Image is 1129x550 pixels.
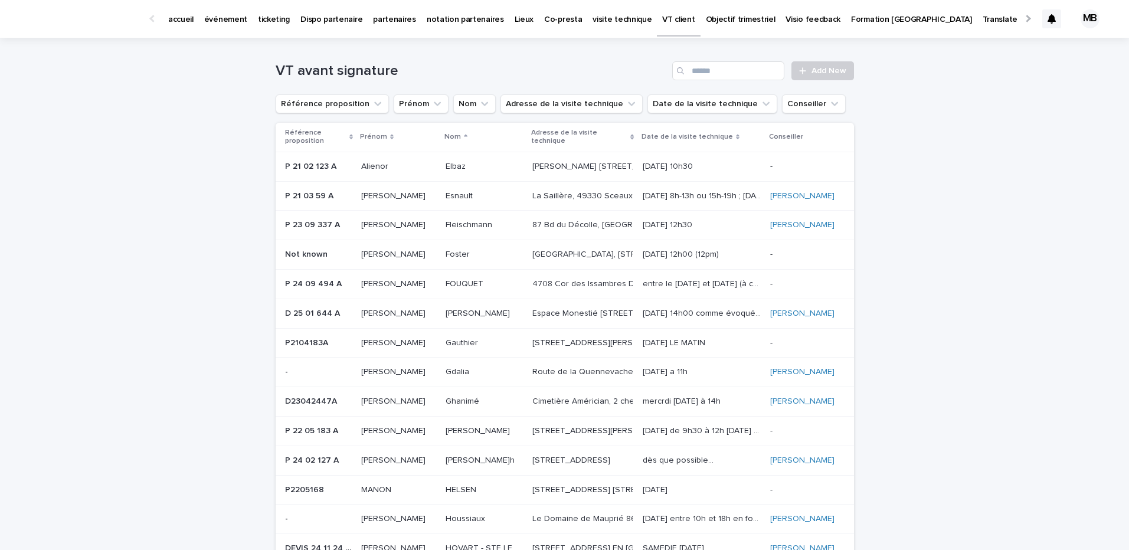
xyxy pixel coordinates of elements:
p: D 25 01 644 A [285,306,342,319]
div: Route de la Quennevacherie, 62340 [GEOGRAPHIC_DATA] [532,367,631,377]
p: P2104183A [285,336,330,348]
p: - [285,365,290,377]
p: [PERSON_NAME] [361,365,428,377]
p: P2205168 [285,483,326,495]
tr: P 24 02 127 AP 24 02 127 A [PERSON_NAME][PERSON_NAME] [PERSON_NAME]h[PERSON_NAME]h [STREET_ADDRES... [276,446,854,475]
p: [PERSON_NAME] [446,306,512,319]
p: [PERSON_NAME] [446,424,512,436]
tr: P 23 09 337 AP 23 09 337 A [PERSON_NAME][PERSON_NAME] FleischmannFleischmann 87 Bd du Décolle, [G... [276,211,854,240]
p: [PERSON_NAME] [361,189,428,201]
p: [PERSON_NAME] [361,336,428,348]
p: D23042447A [285,394,339,407]
p: FOUQUET [446,277,486,289]
div: 87 Bd du Décolle, [GEOGRAPHIC_DATA] [532,220,631,230]
p: Adresse de la visite technique [531,126,628,148]
div: [STREET_ADDRESS] [STREET_ADDRESS] terrain "les boutinelles" route des vignes 83350 [GEOGRAPHIC_DATA] [532,485,631,495]
tr: P 24 09 494 AP 24 09 494 A [PERSON_NAME][PERSON_NAME] FOUQUETFOUQUET 4708 Cor des Issambres D559,... [276,269,854,299]
button: Adresse de la visite technique [500,94,643,113]
p: P 21 03 59 A [285,189,336,201]
p: 06 Mars 2021 entre 10h et 18h en fonction de vos disponibilités [643,512,764,524]
p: Foster [446,247,472,260]
p: [PERSON_NAME] [361,218,428,230]
p: [PERSON_NAME] [361,306,428,319]
p: - [770,279,835,289]
div: [STREET_ADDRESS][PERSON_NAME] [532,338,631,348]
p: [DATE] [643,483,670,495]
p: - [770,162,835,172]
p: Date de la visite technique [642,130,733,143]
p: [PERSON_NAME] [361,424,428,436]
p: Elbaz [446,159,468,172]
p: [DATE] LE MATIN [643,336,708,348]
p: [PERSON_NAME] [361,394,428,407]
p: Fleischmann [446,218,495,230]
tr: P2104183AP2104183A [PERSON_NAME][PERSON_NAME] GauthierGauthier [STREET_ADDRESS][PERSON_NAME] [DAT... [276,328,854,358]
p: entre le 1 et 10 janvier 2025 (à confirmer) [643,277,764,289]
p: [PERSON_NAME] [361,247,428,260]
p: [DATE] 10h30 [643,159,695,172]
p: Ghanimé [446,394,482,407]
div: La Saillère, 49330 Sceaux d'Anjou [532,191,631,201]
a: [PERSON_NAME] [770,367,835,377]
div: 4708 Cor des Issambres D559, 83380 [GEOGRAPHIC_DATA] [532,279,631,289]
h1: VT avant signature [276,63,668,80]
p: Houssiaux [446,512,487,524]
div: Cimetière Américian, 2 chemin départemental 02130 Seringes-et-[GEOGRAPHIC_DATA] [532,397,631,407]
a: [PERSON_NAME] [770,191,835,201]
p: Esnault [446,189,475,201]
a: [PERSON_NAME] [770,220,835,230]
div: MB [1081,9,1099,28]
p: 27 avril 8h-13h ou 15h-19h ; 28 avril 14-19h ; 30 avril 8h-13h ; 7 mai 8h-20h [643,189,764,201]
p: HELSEN [446,483,479,495]
p: - [770,338,835,348]
p: MANON [361,483,394,495]
p: [DATE] 12h30 [643,218,695,230]
p: Gdalia [446,365,472,377]
p: P 23 09 337 A [285,218,342,230]
tr: Not knownNot known [PERSON_NAME][PERSON_NAME] FosterFoster [GEOGRAPHIC_DATA], [STREET_ADDRESS] [G... [276,240,854,270]
a: [PERSON_NAME] [770,309,835,319]
p: Alienor [361,159,391,172]
button: Date de la visite technique [647,94,777,113]
p: [PERSON_NAME] [361,512,428,524]
button: Référence proposition [276,94,389,113]
p: - [770,485,835,495]
p: mercrdi [DATE] à 14h [643,394,723,407]
tr: D23042447AD23042447A [PERSON_NAME][PERSON_NAME] GhaniméGhanimé Cimetière Américian, 2 chemin dépa... [276,387,854,417]
div: [PERSON_NAME] [STREET_ADDRESS] [532,162,631,172]
p: [PERSON_NAME] [361,277,428,289]
p: Référence proposition [285,126,346,148]
p: [PERSON_NAME] [361,453,428,466]
p: dès que possible... [643,453,716,466]
p: Nom [444,130,461,143]
p: P 24 09 494 A [285,277,344,289]
p: P 24 02 127 A [285,453,341,466]
p: - [285,512,290,524]
p: [DATE] a 11h [643,365,690,377]
a: Add New [791,61,853,80]
div: [GEOGRAPHIC_DATA], [STREET_ADDRESS] [GEOGRAPHIC_DATA] – [GEOGRAPHIC_DATA] residence [532,250,631,260]
p: P 21 02 123 A [285,159,339,172]
p: - [770,250,835,260]
p: Not known [285,247,330,260]
button: Prénom [394,94,449,113]
p: [PERSON_NAME]h [446,453,517,466]
div: Le Domaine de Mauprié 86600 Lusignan [532,514,631,524]
a: [PERSON_NAME] [770,456,835,466]
a: [PERSON_NAME] [770,397,835,407]
p: 07/04 à 14h00 comme évoqué avec Julien [643,306,764,319]
tr: P 21 03 59 AP 21 03 59 A [PERSON_NAME][PERSON_NAME] EsnaultEsnault La Saillère, 49330 Sceaux d'An... [276,181,854,211]
div: [STREET_ADDRESS][PERSON_NAME] [532,426,631,436]
tr: -- [PERSON_NAME][PERSON_NAME] GdaliaGdalia Route de la Quennevacherie, 62340 [GEOGRAPHIC_DATA] [D... [276,358,854,387]
p: Prénom [360,130,387,143]
tr: -- [PERSON_NAME][PERSON_NAME] HoussiauxHoussiaux Le Domaine de Mauprié 86600 Lusignan [DATE] entr... [276,505,854,534]
div: [STREET_ADDRESS] [532,456,610,466]
p: Mercredi 27/07 de 9h30 à 12h Mercredi 27/07 de 14h30 à 18h Vendredi 29/07 toute la journée Du lun... [643,424,764,436]
p: P 22 05 183 A [285,424,341,436]
p: Gauthier [446,336,480,348]
tr: P 21 02 123 AP 21 02 123 A AlienorAlienor ElbazElbaz [PERSON_NAME] [STREET_ADDRESS] [DATE] 10h30[... [276,152,854,181]
p: [DATE] 12h00 (12pm) [643,247,721,260]
p: Conseiller [769,130,803,143]
input: Search [672,61,784,80]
